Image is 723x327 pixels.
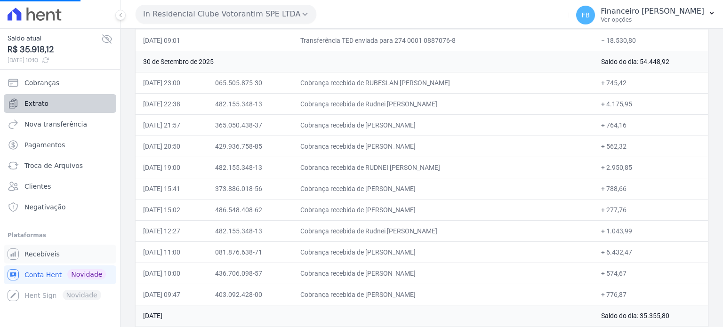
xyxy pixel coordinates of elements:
td: Cobrança recebida de [PERSON_NAME] [293,241,594,263]
td: 429.936.758-85 [208,136,293,157]
td: 436.706.098-57 [208,263,293,284]
td: [DATE] 20:50 [136,136,208,157]
td: 403.092.428-00 [208,284,293,305]
span: FB [581,12,590,18]
td: 373.886.018-56 [208,178,293,199]
td: Cobrança recebida de [PERSON_NAME] [293,136,594,157]
nav: Sidebar [8,73,112,305]
td: [DATE] 15:41 [136,178,208,199]
span: Conta Hent [24,270,62,279]
td: + 4.175,95 [594,93,708,114]
td: + 574,67 [594,263,708,284]
td: Cobrança recebida de [PERSON_NAME] [293,199,594,220]
a: Pagamentos [4,136,116,154]
span: Extrato [24,99,48,108]
td: [DATE] 10:00 [136,263,208,284]
td: 482.155.348-13 [208,220,293,241]
a: Negativação [4,198,116,216]
td: + 277,76 [594,199,708,220]
td: [DATE] 23:00 [136,72,208,93]
a: Conta Hent Novidade [4,265,116,284]
td: Cobrança recebida de [PERSON_NAME] [293,284,594,305]
span: Saldo atual [8,33,101,43]
td: [DATE] 15:02 [136,199,208,220]
td: Cobrança recebida de [PERSON_NAME] [293,263,594,284]
td: + 788,66 [594,178,708,199]
div: Plataformas [8,230,112,241]
td: [DATE] 19:00 [136,157,208,178]
span: Clientes [24,182,51,191]
td: 486.548.408-62 [208,199,293,220]
span: [DATE] 10:10 [8,56,101,64]
td: Cobrança recebida de RUDNEI [PERSON_NAME] [293,157,594,178]
td: + 764,16 [594,114,708,136]
td: 081.876.638-71 [208,241,293,263]
button: In Residencial Clube Votorantim SPE LTDA [136,5,316,24]
a: Troca de Arquivos [4,156,116,175]
a: Extrato [4,94,116,113]
td: Cobrança recebida de Rudnei [PERSON_NAME] [293,93,594,114]
td: − 18.530,80 [594,30,708,51]
span: Nova transferência [24,120,87,129]
td: Cobrança recebida de [PERSON_NAME] [293,178,594,199]
td: [DATE] 21:57 [136,114,208,136]
td: + 1.043,99 [594,220,708,241]
td: Cobrança recebida de RUBESLAN [PERSON_NAME] [293,72,594,93]
td: Saldo do dia: 54.448,92 [594,51,708,72]
span: Negativação [24,202,66,212]
p: Ver opções [601,16,704,24]
span: Recebíveis [24,249,60,259]
td: Saldo do dia: 35.355,80 [594,305,708,326]
button: FB Financeiro [PERSON_NAME] Ver opções [569,2,723,28]
a: Recebíveis [4,245,116,263]
td: + 745,42 [594,72,708,93]
td: [DATE] 12:27 [136,220,208,241]
td: + 2.950,85 [594,157,708,178]
td: + 562,32 [594,136,708,157]
td: 065.505.875-30 [208,72,293,93]
span: Novidade [67,269,106,279]
td: 30 de Setembro de 2025 [136,51,594,72]
span: Pagamentos [24,140,65,150]
td: Transferência TED enviada para 274 0001 0887076-8 [293,30,594,51]
td: [DATE] 22:38 [136,93,208,114]
td: Cobrança recebida de [PERSON_NAME] [293,114,594,136]
td: 482.155.348-13 [208,93,293,114]
td: [DATE] [136,305,594,326]
a: Cobranças [4,73,116,92]
p: Financeiro [PERSON_NAME] [601,7,704,16]
td: 482.155.348-13 [208,157,293,178]
span: Cobranças [24,78,59,88]
td: [DATE] 09:01 [136,30,208,51]
td: 365.050.438-37 [208,114,293,136]
span: R$ 35.918,12 [8,43,101,56]
td: [DATE] 11:00 [136,241,208,263]
a: Nova transferência [4,115,116,134]
td: Cobrança recebida de Rudnei [PERSON_NAME] [293,220,594,241]
td: + 776,87 [594,284,708,305]
td: [DATE] 09:47 [136,284,208,305]
span: Troca de Arquivos [24,161,83,170]
td: + 6.432,47 [594,241,708,263]
a: Clientes [4,177,116,196]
